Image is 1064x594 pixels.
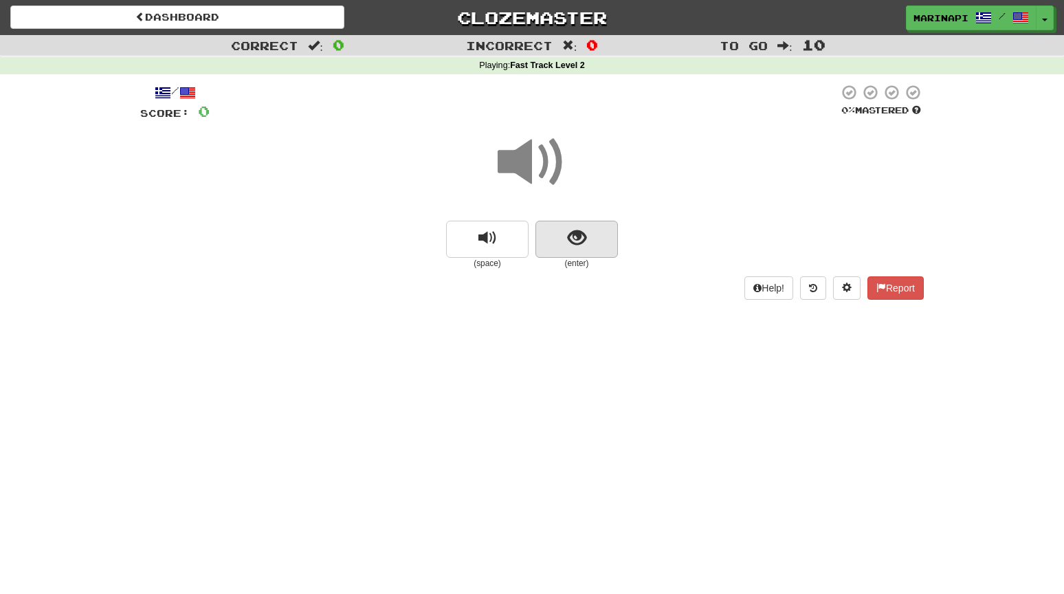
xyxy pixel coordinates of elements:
[140,84,210,101] div: /
[906,5,1037,30] a: marinapi /
[913,12,968,24] span: marinapi
[446,221,529,258] button: replay audio
[10,5,344,29] a: Dashboard
[446,258,529,269] small: (space)
[744,276,793,300] button: Help!
[535,221,618,258] button: show sentence
[510,60,585,70] strong: Fast Track Level 2
[999,11,1006,21] span: /
[562,40,577,52] span: :
[777,40,793,52] span: :
[586,36,598,53] span: 0
[802,36,825,53] span: 10
[841,104,855,115] span: 0 %
[231,38,298,52] span: Correct
[535,258,618,269] small: (enter)
[466,38,553,52] span: Incorrect
[308,40,323,52] span: :
[198,102,210,120] span: 0
[800,276,826,300] button: Round history (alt+y)
[365,5,699,30] a: Clozemaster
[839,104,924,117] div: Mastered
[867,276,924,300] button: Report
[140,107,190,119] span: Score:
[333,36,344,53] span: 0
[720,38,768,52] span: To go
